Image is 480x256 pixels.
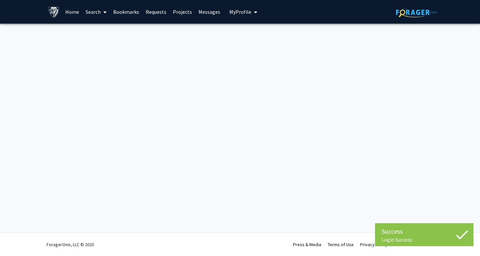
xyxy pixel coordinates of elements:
a: Search [82,0,110,23]
a: Terms of Use [328,242,354,247]
a: Bookmarks [110,0,142,23]
img: Johns Hopkins University Logo [48,6,60,18]
a: Messages [195,0,223,23]
a: Privacy Policy [360,242,387,247]
a: Press & Media [293,242,321,247]
div: Success [382,226,467,236]
div: ForagerOne, LLC © 2025 [47,233,94,256]
span: My Profile [229,9,251,15]
a: Projects [170,0,195,23]
a: Home [62,0,82,23]
div: Login Success [382,236,467,243]
img: ForagerOne Logo [396,7,437,17]
a: Requests [142,0,170,23]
